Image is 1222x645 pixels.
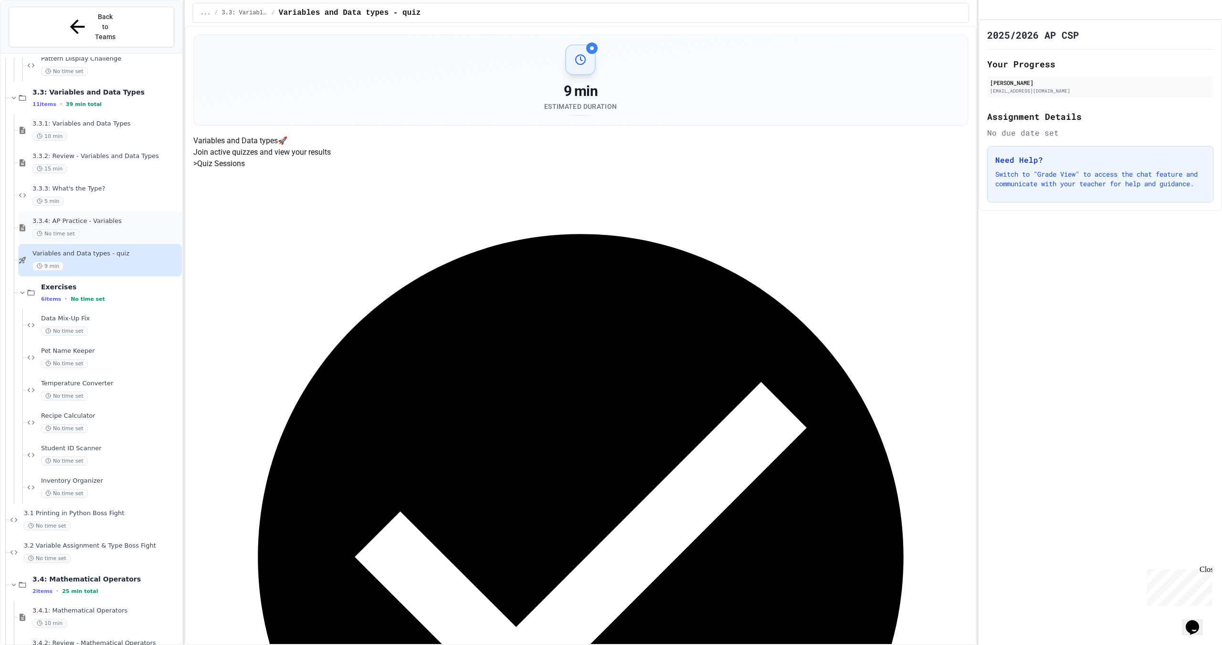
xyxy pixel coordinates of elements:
[32,607,180,615] span: 3.4.1: Mathematical Operators
[990,87,1211,95] div: [EMAIL_ADDRESS][DOMAIN_NAME]
[193,158,968,169] h5: > Quiz Sessions
[24,521,71,530] span: No time set
[24,542,180,550] span: 3.2 Variable Assignment & Type Boss Fight
[193,135,968,147] h4: Variables and Data types 🚀
[41,380,180,388] span: Temperature Converter
[41,283,180,291] span: Exercises
[94,12,116,42] span: Back to Teams
[32,101,56,107] span: 11 items
[987,127,1213,138] div: No due date set
[987,110,1213,123] h2: Assignment Details
[1143,565,1212,606] iframe: chat widget
[32,120,180,128] span: 3.3.1: Variables and Data Types
[200,9,211,17] span: ...
[32,588,53,594] span: 2 items
[995,169,1205,189] p: Switch to "Grade View" to access the chat feature and communicate with your teacher for help and ...
[987,28,1079,42] h1: 2025/2026 AP CSP
[214,9,218,17] span: /
[193,147,968,158] p: Join active quizzes and view your results
[62,588,98,594] span: 25 min total
[990,78,1211,87] div: [PERSON_NAME]
[41,359,88,368] span: No time set
[41,424,88,433] span: No time set
[279,7,421,19] span: Variables and Data types - quiz
[32,197,63,206] span: 5 min
[56,587,58,595] span: •
[41,67,88,76] span: No time set
[1182,607,1212,635] iframe: chat widget
[41,296,61,302] span: 6 items
[24,554,71,563] span: No time set
[41,347,180,355] span: Pet Name Keeper
[9,7,174,47] button: Back to Teams
[32,262,63,271] span: 9 min
[32,217,180,225] span: 3.3.4: AP Practice - Variables
[32,88,180,96] span: 3.3: Variables and Data Types
[544,102,617,111] div: Estimated Duration
[41,456,88,465] span: No time set
[222,9,268,17] span: 3.3: Variables and Data Types
[987,57,1213,71] h2: Your Progress
[32,164,67,173] span: 15 min
[32,575,180,583] span: 3.4: Mathematical Operators
[71,296,105,302] span: No time set
[32,229,79,238] span: No time set
[32,185,180,193] span: 3.3.3: What's the Type?
[272,9,275,17] span: /
[41,489,88,498] span: No time set
[24,509,180,518] span: 3.1 Printing in Python Boss Fight
[41,477,180,485] span: Inventory Organizer
[32,152,180,160] span: 3.3.2: Review - Variables and Data Types
[60,100,62,108] span: •
[41,327,88,336] span: No time set
[65,295,67,303] span: •
[32,250,180,258] span: Variables and Data types - quiz
[41,412,180,420] span: Recipe Calculator
[41,315,180,323] span: Data Mix-Up Fix
[32,132,67,141] span: 10 min
[4,4,66,61] div: Chat with us now!Close
[544,83,617,100] div: 9 min
[32,619,67,628] span: 10 min
[41,55,180,63] span: Pattern Display Challenge
[66,101,102,107] span: 39 min total
[41,444,180,453] span: Student ID Scanner
[41,391,88,401] span: No time set
[995,154,1205,166] h3: Need Help?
